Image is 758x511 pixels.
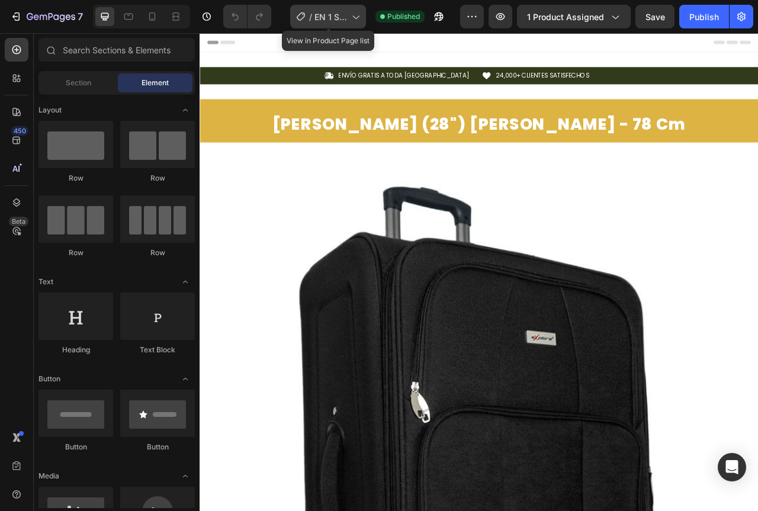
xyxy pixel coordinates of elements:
span: Toggle open [176,101,195,120]
span: Element [142,78,169,88]
p: 24,000+ CLIENTES SATISFECHOS [377,49,496,59]
span: Layout [38,105,62,115]
div: Undo/Redo [223,5,271,28]
div: 450 [11,126,28,136]
span: 1 product assigned [527,11,604,23]
span: Toggle open [176,272,195,291]
div: Publish [689,11,719,23]
button: Save [635,5,675,28]
div: Button [120,442,195,452]
div: Row [38,173,113,184]
div: Open Intercom Messenger [718,453,746,481]
span: Published [387,11,420,22]
span: / [309,11,312,23]
button: 7 [5,5,88,28]
div: Heading [38,345,113,355]
input: Search Sections & Elements [38,38,195,62]
span: Media [38,471,59,481]
div: Row [120,173,195,184]
div: Text Block [120,345,195,355]
span: Toggle open [176,467,195,486]
button: Publish [679,5,729,28]
div: Button [38,442,113,452]
div: Row [38,248,113,258]
span: EN 1 SHAMPOO [PERSON_NAME] ([PERSON_NAME] TINTE NADA MAS) [314,11,347,23]
button: 1 product assigned [517,5,631,28]
span: Save [645,12,665,22]
span: Button [38,374,60,384]
p: 7 [78,9,83,24]
span: Text [38,277,53,287]
div: Row [120,248,195,258]
iframe: Design area [200,33,758,511]
div: Beta [9,217,28,226]
span: Toggle open [176,369,195,388]
span: Section [66,78,91,88]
